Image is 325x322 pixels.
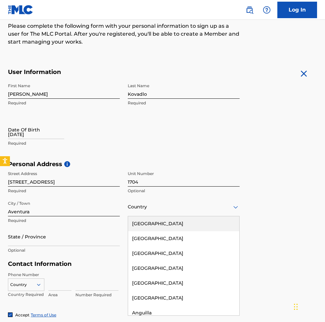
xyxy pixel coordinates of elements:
h5: User Information [8,68,240,76]
p: Optional [8,247,120,253]
img: checkbox [8,313,12,317]
p: Number Required [75,292,118,298]
span: i [64,161,70,167]
p: Required [8,188,120,194]
span: Accept [15,312,29,317]
a: Public Search [243,3,256,17]
p: Optional [128,188,240,194]
p: Required [8,100,120,106]
p: Country Required [8,292,44,298]
div: [GEOGRAPHIC_DATA] [128,291,239,305]
iframe: Chat Widget [292,290,325,322]
div: [GEOGRAPHIC_DATA] [128,276,239,291]
a: Terms of Use [31,312,56,317]
img: close [299,68,309,79]
p: Required [8,140,120,146]
img: help [263,6,271,14]
img: MLC Logo [8,5,33,15]
p: Required [128,100,240,106]
div: [GEOGRAPHIC_DATA] [128,216,239,231]
div: [GEOGRAPHIC_DATA] [128,261,239,276]
div: [GEOGRAPHIC_DATA] [128,231,239,246]
p: Please complete the following form with your personal information to sign up as a user for The ML... [8,22,240,46]
p: Required [8,218,120,224]
a: Log In [277,2,317,18]
div: [GEOGRAPHIC_DATA] [128,246,239,261]
img: search [246,6,254,14]
h5: Personal Address [8,161,317,168]
p: Area [48,292,71,298]
h5: Contact Information [8,260,240,268]
div: Help [260,3,273,17]
div: Anguilla [128,305,239,320]
div: Drag [294,297,298,317]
